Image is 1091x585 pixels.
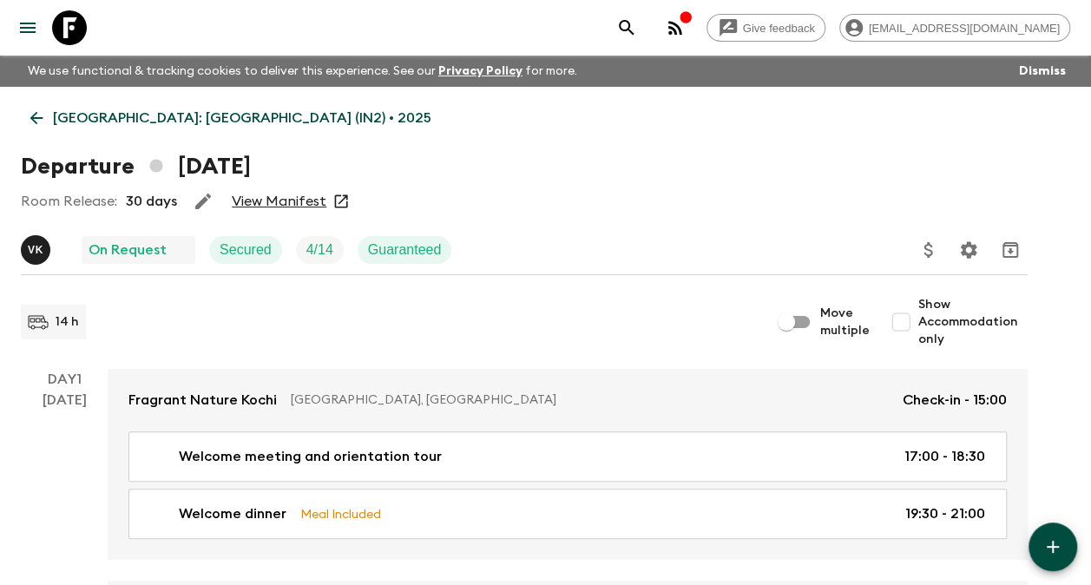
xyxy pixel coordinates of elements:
[128,431,1007,482] a: Welcome meeting and orientation tour17:00 - 18:30
[43,390,87,560] div: [DATE]
[108,369,1028,431] a: Fragrant Nature Kochi[GEOGRAPHIC_DATA], [GEOGRAPHIC_DATA]Check-in - 15:00
[21,240,54,254] span: Vijesh K. V
[306,240,333,260] p: 4 / 14
[904,446,985,467] p: 17:00 - 18:30
[733,22,825,35] span: Give feedback
[56,313,79,331] p: 14 h
[859,22,1069,35] span: [EMAIL_ADDRESS][DOMAIN_NAME]
[179,446,442,467] p: Welcome meeting and orientation tour
[209,236,282,264] div: Secured
[21,101,441,135] a: [GEOGRAPHIC_DATA]: [GEOGRAPHIC_DATA] (IN2) • 2025
[21,149,251,184] h1: Departure [DATE]
[918,296,1028,348] span: Show Accommodation only
[296,236,344,264] div: Trip Fill
[291,391,889,409] p: [GEOGRAPHIC_DATA], [GEOGRAPHIC_DATA]
[21,369,108,390] p: Day 1
[232,193,326,210] a: View Manifest
[89,240,167,260] p: On Request
[128,489,1007,539] a: Welcome dinnerMeal Included19:30 - 21:00
[911,233,946,267] button: Update Price, Early Bird Discount and Costs
[993,233,1028,267] button: Archive (Completed, Cancelled or Unsynced Departures only)
[28,243,43,257] p: V K
[10,10,45,45] button: menu
[609,10,644,45] button: search adventures
[707,14,825,42] a: Give feedback
[905,503,985,524] p: 19:30 - 21:00
[903,390,1007,411] p: Check-in - 15:00
[951,233,986,267] button: Settings
[820,305,870,339] span: Move multiple
[839,14,1070,42] div: [EMAIL_ADDRESS][DOMAIN_NAME]
[300,504,381,523] p: Meal Included
[21,191,117,212] p: Room Release:
[21,235,54,265] button: VK
[220,240,272,260] p: Secured
[179,503,286,524] p: Welcome dinner
[368,240,442,260] p: Guaranteed
[53,108,431,128] p: [GEOGRAPHIC_DATA]: [GEOGRAPHIC_DATA] (IN2) • 2025
[128,390,277,411] p: Fragrant Nature Kochi
[438,65,522,77] a: Privacy Policy
[126,191,177,212] p: 30 days
[1015,59,1070,83] button: Dismiss
[21,56,584,87] p: We use functional & tracking cookies to deliver this experience. See our for more.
